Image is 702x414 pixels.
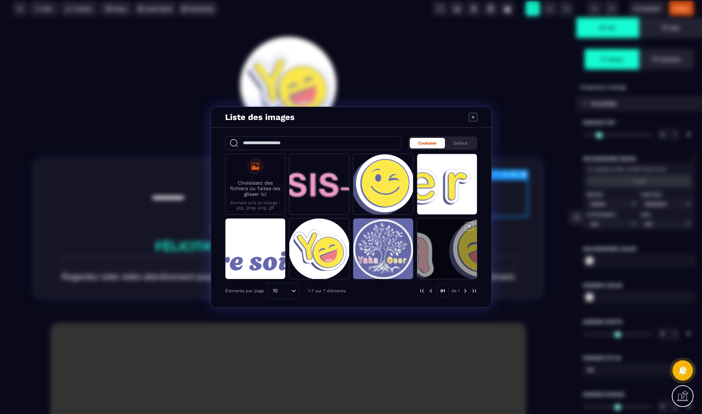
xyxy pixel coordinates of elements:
p: de 1 [451,288,460,294]
input: Search for option [280,287,289,295]
p: 1-7 sur 7 éléments [308,288,346,293]
p: Éléments par page [225,288,264,293]
p: Formats pris en charge : .jpg, .jpeg, .png, .gif [229,200,282,210]
img: next [462,288,468,294]
img: prev [419,288,425,294]
h4: Liste des images [225,112,295,122]
div: Search for option [268,283,299,299]
img: fb37e386c12df63f1701c2e90b7e7920_Yaka-Oser-logo-medaillon.png [240,19,336,115]
span: 10 [270,287,280,295]
text: Regardez cette vidéo attentivement jusqu’à la fin : elle est essentielle pour assurer le bon déro... [43,253,533,266]
img: next [471,288,477,294]
span: Coutume [418,141,437,146]
text: FÉLICITATIONS POUR VOTRE INSCRIPTION [43,220,533,238]
img: prev [428,288,434,294]
span: Défaut [453,141,467,146]
p: 01 [437,284,449,298]
p: Choisissez des fichiers ou faites-les glisser ici [229,180,282,197]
